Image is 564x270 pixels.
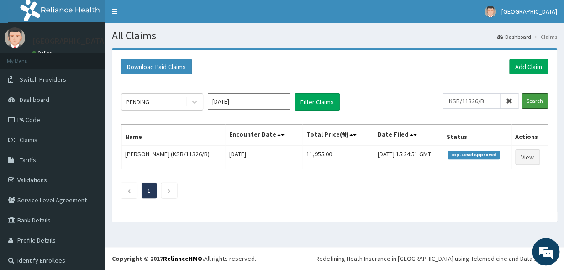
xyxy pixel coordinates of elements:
[127,186,131,195] a: Previous page
[5,27,25,48] img: User Image
[208,93,290,110] input: Select Month and Year
[20,75,66,84] span: Switch Providers
[105,247,564,270] footer: All rights reserved.
[225,145,302,169] td: [DATE]
[121,125,225,146] th: Name
[374,145,443,169] td: [DATE] 15:24:51 GMT
[448,151,500,159] span: Top-Level Approved
[148,186,151,195] a: Page 1 is your current page
[20,156,36,164] span: Tariffs
[163,254,202,263] a: RelianceHMO
[47,51,153,63] div: Chat with us now
[225,125,302,146] th: Encounter Date
[112,254,204,263] strong: Copyright © 2017 .
[302,145,374,169] td: 11,955.00
[443,93,501,109] input: Search by HMO ID
[295,93,340,111] button: Filter Claims
[32,37,107,45] p: [GEOGRAPHIC_DATA]
[511,125,548,146] th: Actions
[112,30,557,42] h1: All Claims
[509,59,548,74] a: Add Claim
[167,186,171,195] a: Next page
[20,95,49,104] span: Dashboard
[5,176,174,208] textarea: Type your message and hit 'Enter'
[121,145,225,169] td: [PERSON_NAME] (KSB/11326/B)
[522,93,548,109] input: Search
[532,33,557,41] li: Claims
[515,149,540,165] a: View
[32,50,54,56] a: Online
[485,6,496,17] img: User Image
[17,46,37,69] img: d_794563401_company_1708531726252_794563401
[497,33,531,41] a: Dashboard
[126,97,149,106] div: PENDING
[374,125,443,146] th: Date Filed
[150,5,172,26] div: Minimize live chat window
[20,136,37,144] span: Claims
[121,59,192,74] button: Download Paid Claims
[443,125,511,146] th: Status
[53,78,126,170] span: We're online!
[302,125,374,146] th: Total Price(₦)
[501,7,557,16] span: [GEOGRAPHIC_DATA]
[316,254,557,263] div: Redefining Heath Insurance in [GEOGRAPHIC_DATA] using Telemedicine and Data Science!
